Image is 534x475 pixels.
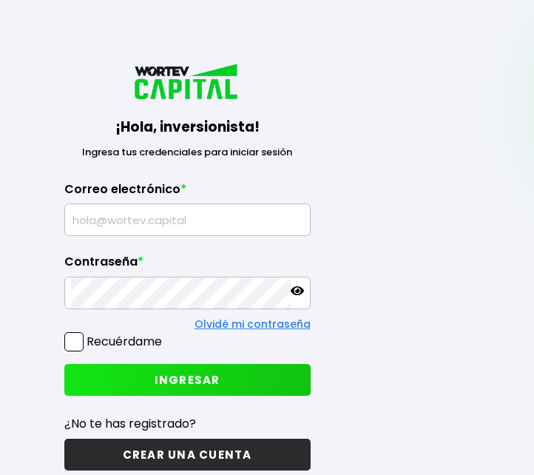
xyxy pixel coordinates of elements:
label: Contraseña [64,255,311,277]
p: ¿No te has registrado? [64,414,311,433]
span: INGRESAR [155,372,220,388]
p: Ingresa tus credenciales para iniciar sesión [64,145,311,160]
label: Recuérdame [87,333,162,350]
button: CREAR UNA CUENTA [64,439,311,471]
label: Correo electrónico [64,182,311,204]
button: INGRESAR [64,364,311,396]
img: logo_wortev_capital [132,62,243,104]
input: hola@wortev.capital [71,204,304,235]
a: Olvidé mi contraseña [195,317,311,331]
h3: ¡Hola, inversionista! [64,116,311,138]
a: ¿No te has registrado?CREAR UNA CUENTA [64,414,311,471]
